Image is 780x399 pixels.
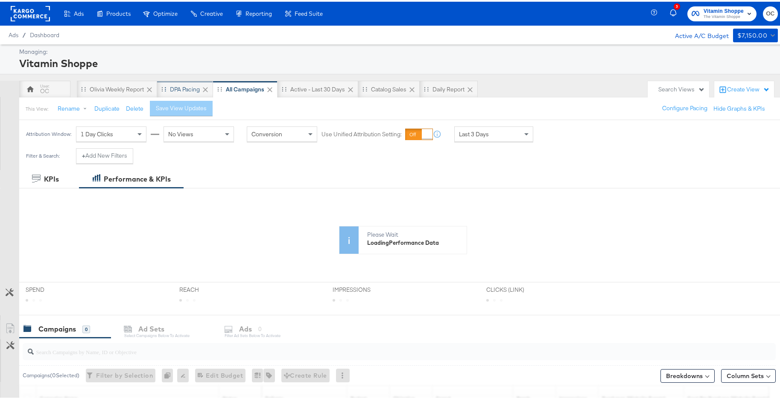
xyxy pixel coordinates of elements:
[9,30,18,37] span: Ads
[153,9,178,15] span: Optimize
[424,85,429,90] div: Drag to reorder tab
[76,147,133,162] button: +Add New Filters
[362,85,367,90] div: Drag to reorder tab
[23,370,79,378] div: Campaigns ( 0 Selected)
[737,29,768,39] div: $7,150.00
[168,129,193,136] span: No Views
[733,27,778,41] button: $7,150.00
[226,84,264,92] div: All Campaigns
[669,4,683,21] button: 3
[74,9,84,15] span: Ads
[18,30,30,37] span: /
[245,9,272,15] span: Reporting
[704,12,744,19] span: The Vitamin Shoppe
[30,30,59,37] a: Dashboard
[26,104,48,111] div: This View:
[217,85,222,90] div: Drag to reorder tab
[161,85,166,90] div: Drag to reorder tab
[687,5,757,20] button: Vitamin ShoppeThe Vitamin Shoppe
[90,84,144,92] div: Olivia Weekly Report
[704,5,744,14] span: Vitamin Shoppe
[656,99,713,114] button: Configure Pacing
[766,7,774,17] span: OC
[104,173,171,182] div: Performance & KPIs
[94,103,120,111] button: Duplicate
[321,129,402,137] label: Use Unified Attribution Setting:
[660,367,715,381] button: Breakdowns
[721,367,776,381] button: Column Sets
[34,338,707,355] input: Search Campaigns by Name, ID or Objective
[82,324,90,332] div: 0
[106,9,131,15] span: Products
[251,129,282,136] span: Conversion
[40,85,49,94] div: OC
[763,5,778,20] button: OC
[82,150,85,158] strong: +
[666,27,729,40] div: Active A/C Budget
[26,129,72,135] div: Attribution Window:
[38,323,76,332] div: Campaigns
[81,129,113,136] span: 1 Day Clicks
[44,173,59,182] div: KPIs
[282,85,286,90] div: Drag to reorder tab
[674,2,680,8] div: 3
[81,85,86,90] div: Drag to reorder tab
[432,84,464,92] div: Daily Report
[459,129,489,136] span: Last 3 Days
[713,103,765,111] button: Hide Graphs & KPIs
[295,9,323,15] span: Feed Suite
[371,84,406,92] div: Catalog Sales
[126,103,143,111] button: Delete
[170,84,200,92] div: DPA Pacing
[162,367,177,381] div: 0
[26,151,60,157] div: Filter & Search:
[52,100,96,115] button: Rename
[19,54,776,69] div: Vitamin Shoppe
[200,9,223,15] span: Creative
[658,84,705,92] div: Search Views
[727,84,770,92] div: Create View
[19,46,776,54] div: Managing:
[290,84,345,92] div: Active - Last 30 Days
